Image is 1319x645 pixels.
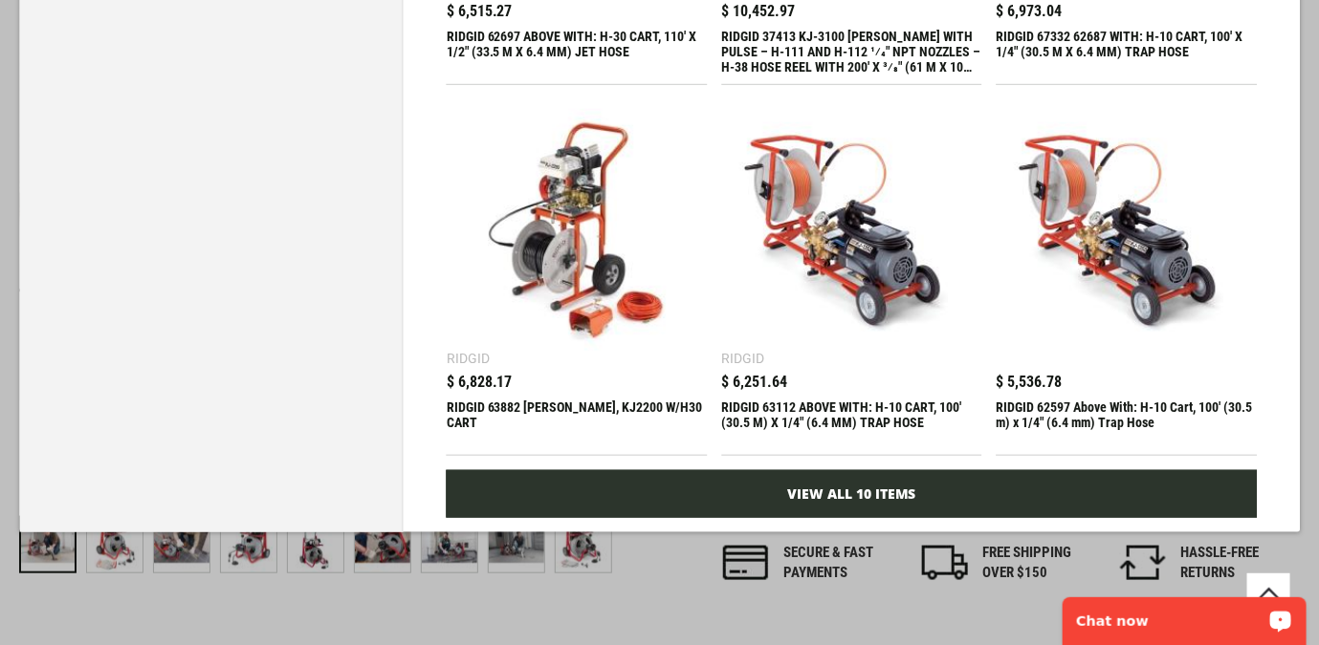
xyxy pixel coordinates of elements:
[721,352,764,365] div: Ridgid
[721,99,981,454] a: RIDGID 63112 ABOVE WITH: H-10 CART, 100' (30.5 M) X 1/4 Ridgid $ 6,251.64 RIDGID 63112 ABOVE WITH...
[721,29,981,75] div: RIDGID 37413 KJ-3100 JETTER WITH PULSE – H-111 AND H-112 1⁄4
[447,399,707,445] div: RIDGID 63882 JETTER, KJ2200 W/H30 CART
[456,109,697,350] img: RIDGID 63882 JETTER, KJ2200 W/H30 CART
[447,99,707,454] a: RIDGID 63882 JETTER, KJ2200 W/H30 CART Ridgid $ 6,828.17 RIDGID 63882 [PERSON_NAME], KJ2200 W/H30...
[447,375,513,390] span: $ 6,828.17
[1006,109,1247,350] img: RIDGID 62597 Above With: H-10 Cart, 100' (30.5 m) x 1/4
[721,399,981,445] div: RIDGID 63112 ABOVE WITH: H-10 CART, 100' (30.5 M) X 1/4
[997,4,1063,19] span: $ 6,973.04
[997,29,1257,75] div: RIDGID 67332 62687 WITH: H-10 CART, 100' X 1/4
[997,375,1063,390] span: $ 5,536.78
[447,352,490,365] div: Ridgid
[447,29,707,75] div: RIDGID 62697 ABOVE WITH: H-30 CART, 110' X 1/2
[997,399,1257,445] div: RIDGID 62597 Above With: H-10 Cart, 100' (30.5 m) x 1/4
[1050,585,1319,645] iframe: LiveChat chat widget
[721,375,787,390] span: $ 6,251.64
[997,99,1257,454] a: RIDGID 62597 Above With: H-10 Cart, 100' (30.5 m) x 1/4 $ 5,536.78 RIDGID 62597 Above With: H-10 ...
[721,4,795,19] span: $ 10,452.97
[731,109,972,350] img: RIDGID 63112 ABOVE WITH: H-10 CART, 100' (30.5 M) X 1/4
[447,4,513,19] span: $ 6,515.27
[447,470,1257,518] a: View All 10 Items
